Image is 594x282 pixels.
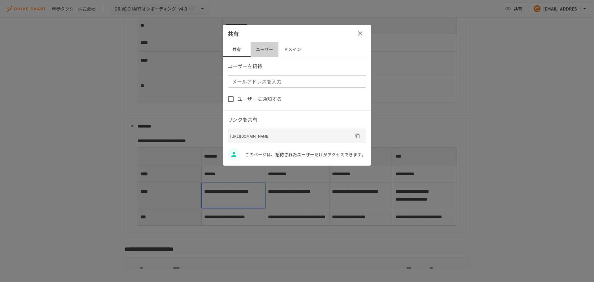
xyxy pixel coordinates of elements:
p: このページは、 だけがアクセスできます。 [245,151,366,158]
button: ドメイン [278,42,306,57]
div: 共有 [223,25,371,42]
button: 共有 [223,42,251,57]
p: [URL][DOMAIN_NAME] [230,133,353,139]
p: ユーザーを招待 [228,62,366,70]
button: URLをコピー [353,131,363,141]
span: ユーザーに通知する [237,95,282,103]
p: リンクを共有 [228,116,366,124]
button: ユーザー [251,42,278,57]
a: 招待されたユーザー [275,151,314,158]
